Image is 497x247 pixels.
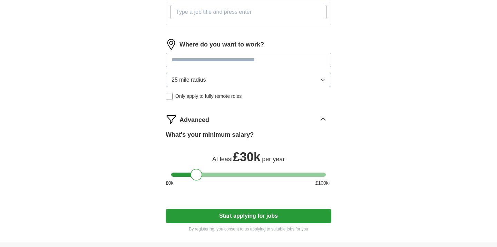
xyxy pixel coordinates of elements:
span: Advanced [179,115,209,125]
span: £ 100 k+ [315,179,331,187]
span: £ 30k [233,150,261,164]
span: per year [262,156,285,163]
p: By registering, you consent to us applying to suitable jobs for you [166,226,331,232]
img: location.png [166,39,177,50]
label: What's your minimum salary? [166,130,254,140]
button: Start applying for jobs [166,209,331,223]
span: At least [212,156,233,163]
span: Only apply to fully remote roles [175,93,242,100]
span: 25 mile radius [172,76,206,84]
label: Where do you want to work? [179,40,264,49]
button: 25 mile radius [166,73,331,87]
span: £ 0 k [166,179,174,187]
img: filter [166,114,177,125]
input: Type a job title and press enter [170,5,327,19]
input: Only apply to fully remote roles [166,93,173,100]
